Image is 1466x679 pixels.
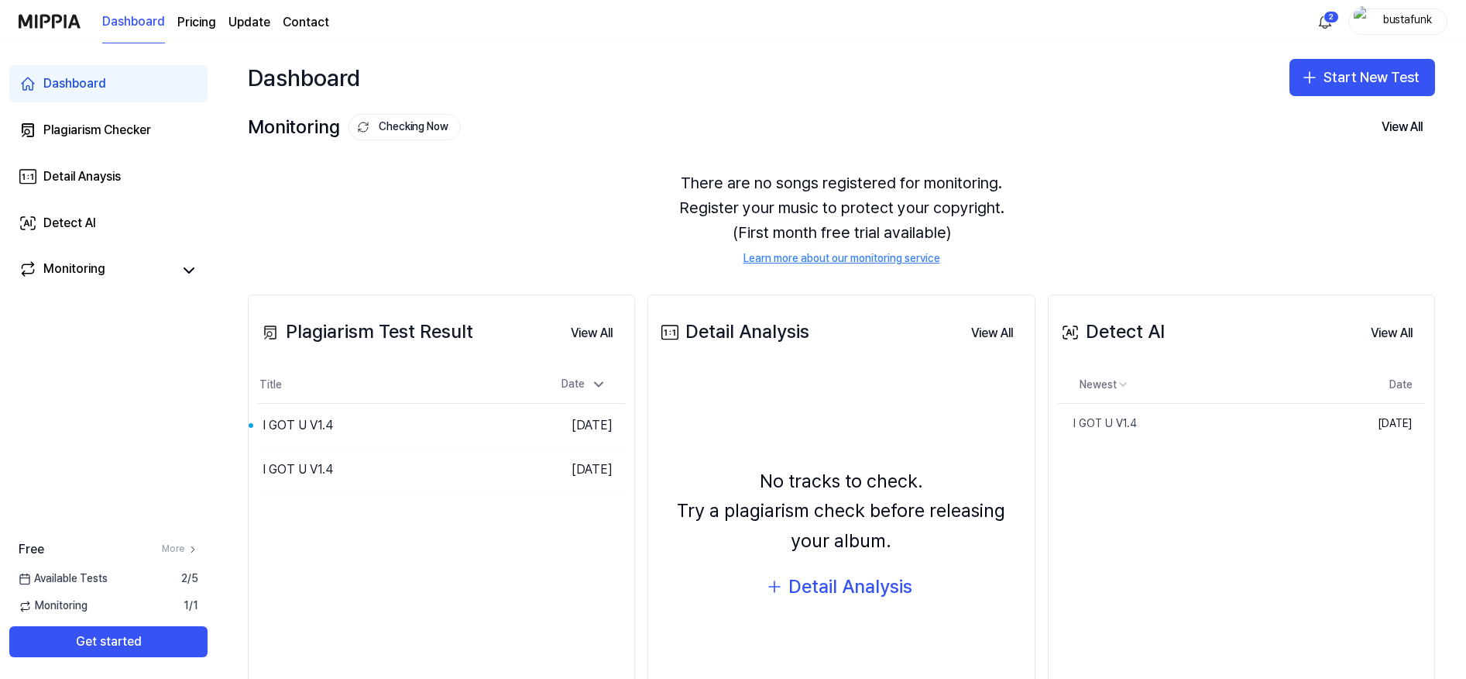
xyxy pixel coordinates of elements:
button: Get started [9,626,208,657]
a: Detail Anaysis [9,158,208,195]
button: Start New Test [1289,59,1435,96]
a: View All [558,316,625,349]
button: profilebustafunk [1348,9,1447,35]
a: Learn more about our monitoring service [743,251,940,267]
button: Checking Now [348,114,461,140]
span: Monitoring [19,598,88,614]
button: View All [558,318,625,349]
td: [DATE] [534,404,626,448]
button: Detail Analysis [754,568,928,605]
button: View All [1358,318,1425,349]
button: View All [959,318,1025,349]
a: Plagiarism Checker [9,112,208,149]
div: bustafunk [1377,12,1437,29]
div: Plagiarism Checker [43,121,151,140]
div: Detect AI [43,214,96,233]
th: Date [1335,367,1425,404]
a: Detect AI [9,205,208,242]
div: Detail Analysis [788,572,912,601]
div: Detail Anaysis [43,167,121,186]
div: 2 [1324,11,1339,23]
a: I GOT U V1.4 [1058,404,1335,444]
span: Free [19,540,44,559]
div: Detail Analysis [657,317,809,346]
a: Monitoring [19,260,173,281]
div: I GOT U V1.4 [263,416,333,435]
button: View All [1369,112,1435,143]
a: More [162,543,198,556]
span: Available Tests [19,571,108,587]
a: Contact [283,13,329,32]
td: [DATE] [1335,404,1425,444]
span: 1 / 1 [184,598,198,614]
div: I GOT U V1.4 [1058,416,1137,432]
a: Pricing [177,13,216,32]
div: Dashboard [248,59,360,96]
img: 알림 [1316,12,1334,31]
a: View All [959,316,1025,349]
td: [DATE] [534,448,626,492]
div: Plagiarism Test Result [258,317,473,346]
div: Date [555,372,613,397]
th: Title [258,367,534,404]
a: Dashboard [9,65,208,102]
div: Monitoring [248,112,461,142]
div: Dashboard [43,74,106,93]
div: I GOT U V1.4 [263,460,333,479]
div: Monitoring [43,260,105,281]
a: View All [1358,316,1425,349]
div: There are no songs registered for monitoring. Register your music to protect your copyright. (Fir... [248,152,1435,285]
a: Dashboard [102,1,165,43]
img: profile [1354,6,1372,37]
div: No tracks to check. Try a plagiarism check before releasing your album. [657,467,1025,556]
span: 2 / 5 [181,571,198,587]
div: Detect AI [1058,317,1165,346]
button: 알림2 [1313,9,1337,34]
a: Update [228,13,270,32]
